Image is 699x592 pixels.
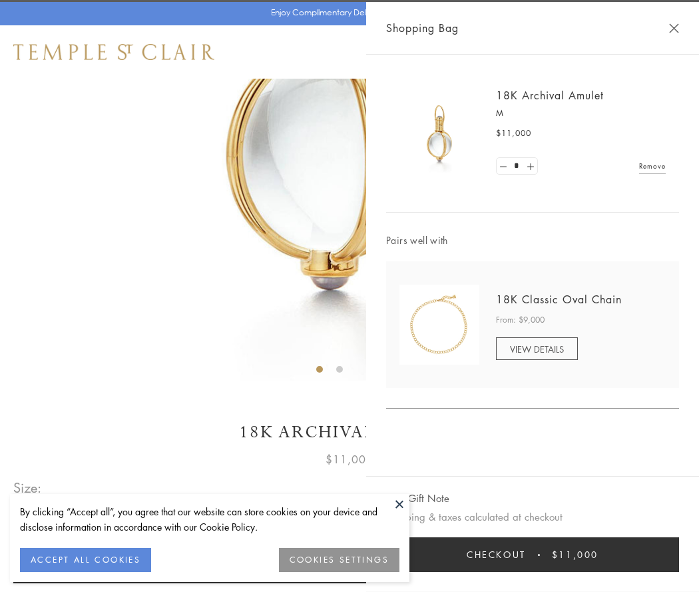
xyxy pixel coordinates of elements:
[497,158,510,175] a: Set quantity to 0
[496,107,666,120] p: M
[496,292,622,307] a: 18K Classic Oval Chain
[552,547,598,562] span: $11,000
[13,44,214,60] img: Temple St. Clair
[386,490,449,507] button: Add Gift Note
[510,343,564,355] span: VIEW DETAILS
[386,537,679,572] button: Checkout $11,000
[496,127,531,140] span: $11,000
[279,548,399,572] button: COOKIES SETTINGS
[386,233,679,248] span: Pairs well with
[669,23,679,33] button: Close Shopping Bag
[271,6,422,19] p: Enjoy Complimentary Delivery & Returns
[13,421,686,444] h1: 18K Archival Amulet
[386,509,679,525] p: Shipping & taxes calculated at checkout
[496,88,604,103] a: 18K Archival Amulet
[496,313,545,327] span: From: $9,000
[386,19,459,37] span: Shopping Bag
[639,159,666,173] a: Remove
[467,547,526,562] span: Checkout
[399,285,479,365] img: N88865-OV18
[399,93,479,173] img: 18K Archival Amulet
[20,504,399,535] div: By clicking “Accept all”, you agree that our website can store cookies on your device and disclos...
[20,548,151,572] button: ACCEPT ALL COOKIES
[523,158,537,175] a: Set quantity to 2
[13,477,43,499] span: Size:
[326,451,373,468] span: $11,000
[496,337,578,360] a: VIEW DETAILS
